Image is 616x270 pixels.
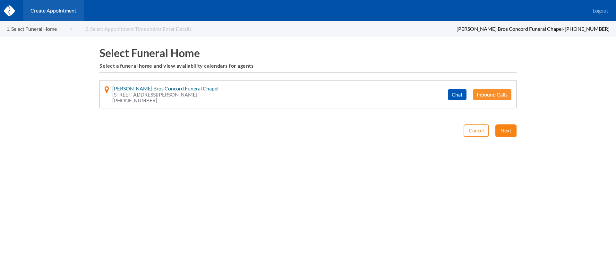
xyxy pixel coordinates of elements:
button: Chat [448,89,466,100]
span: [PERSON_NAME] Bros Concord Funeral Chapel [112,85,218,91]
h1: Select Funeral Home [99,46,517,59]
span: [PHONE_NUMBER] [565,26,610,32]
button: Next [495,124,517,137]
span: [STREET_ADDRESS][PERSON_NAME] [112,92,218,97]
h6: Select a funeral home and view availability calendars for agents [99,63,517,69]
span: [PERSON_NAME] Bros Concord Funeral Chapel - [457,26,565,32]
button: Cancel [464,124,489,137]
a: 1. Select Funeral Home [6,26,73,32]
button: Inbound Calls [473,89,511,100]
span: [PHONE_NUMBER] [112,97,218,103]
